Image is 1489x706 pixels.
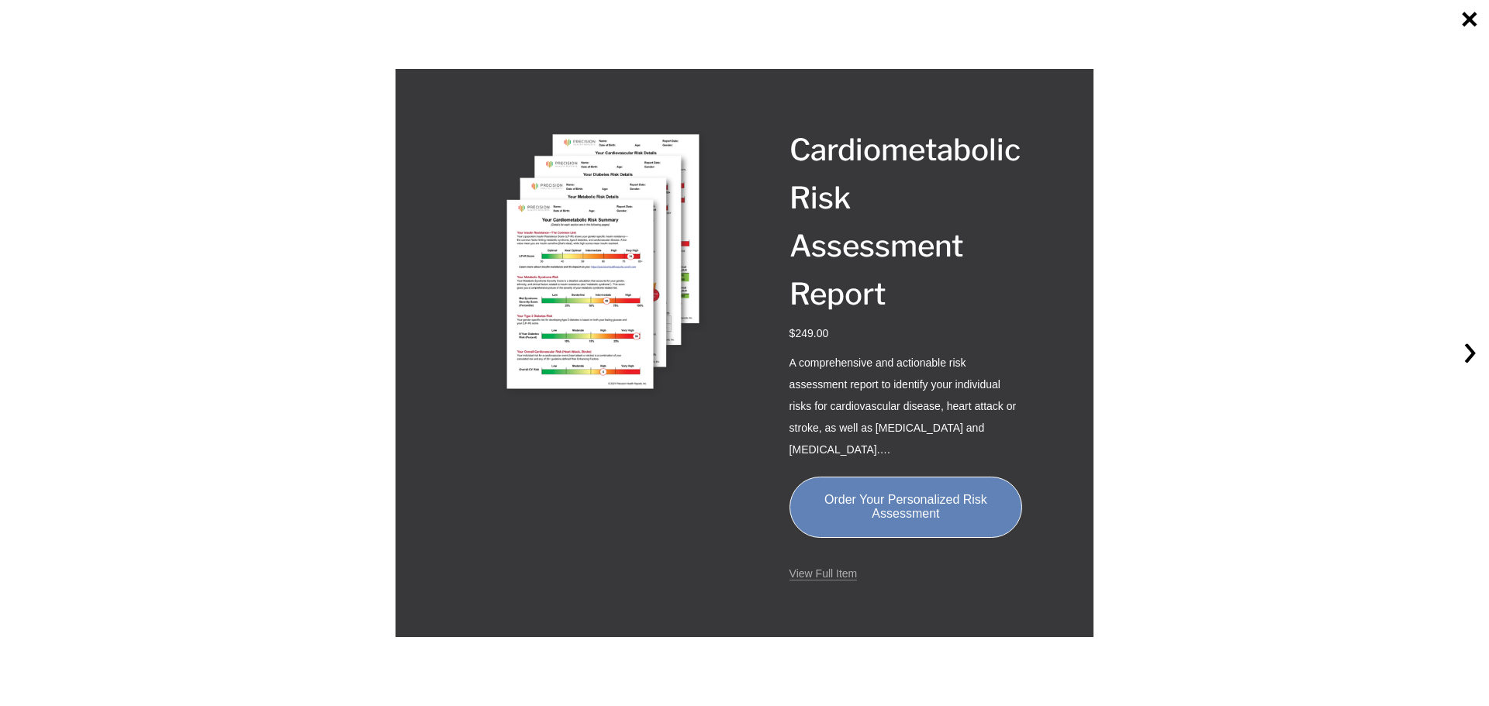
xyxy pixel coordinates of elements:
[789,327,1023,339] div: $249.00
[467,126,744,403] div: Gallery
[1210,508,1489,706] iframe: Chat Widget
[789,352,1023,460] p: A comprehensive and actionable risk assessment report to identify your individual risks for cardi...
[1460,10,1480,29] button: Close quick view
[1460,343,1480,363] button: Next item
[789,126,1023,319] h3: Cardiometabolic Risk Assessment Report
[789,567,858,580] a: View Full Item
[803,493,1010,521] span: Order Your Personalized Risk Assessment
[789,477,1023,539] button: Order Your Personalized Risk Assessment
